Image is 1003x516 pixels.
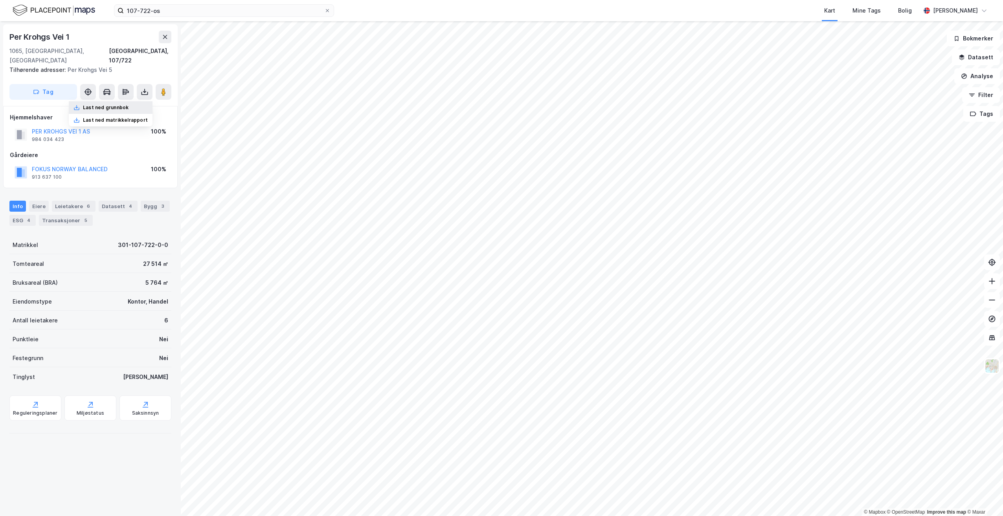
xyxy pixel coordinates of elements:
[159,335,168,344] div: Nei
[127,202,134,210] div: 4
[13,4,95,17] img: logo.f888ab2527a4732fd821a326f86c7f29.svg
[947,31,1000,46] button: Bokmerker
[13,410,57,416] div: Reguleringsplaner
[13,372,35,382] div: Tinglyst
[124,5,324,16] input: Søk på adresse, matrikkel, gårdeiere, leietakere eller personer
[132,410,159,416] div: Saksinnsyn
[164,316,168,325] div: 6
[954,68,1000,84] button: Analyse
[32,136,64,143] div: 984 034 423
[13,353,43,363] div: Festegrunn
[927,509,966,515] a: Improve this map
[13,335,39,344] div: Punktleie
[141,201,170,212] div: Bygg
[985,359,999,373] img: Z
[13,316,58,325] div: Antall leietakere
[83,117,148,123] div: Last ned matrikkelrapport
[83,104,129,111] div: Last ned grunnbok
[39,215,93,226] div: Transaksjoner
[9,65,165,75] div: Per Krohgs Vei 5
[25,216,33,224] div: 4
[9,31,71,43] div: Per Krohgs Vei 1
[9,46,109,65] div: 1065, [GEOGRAPHIC_DATA], [GEOGRAPHIC_DATA]
[13,278,58,287] div: Bruksareal (BRA)
[852,6,881,15] div: Mine Tags
[52,201,96,212] div: Leietakere
[145,278,168,287] div: 5 764 ㎡
[82,216,90,224] div: 5
[77,410,104,416] div: Miljøstatus
[109,46,171,65] div: [GEOGRAPHIC_DATA], 107/722
[13,259,44,269] div: Tomteareal
[151,127,166,136] div: 100%
[143,259,168,269] div: 27 514 ㎡
[151,165,166,174] div: 100%
[13,297,52,306] div: Eiendomstype
[29,201,49,212] div: Eiere
[128,297,168,306] div: Kontor, Handel
[952,49,1000,65] button: Datasett
[9,215,36,226] div: ESG
[10,150,171,160] div: Gårdeiere
[99,201,138,212] div: Datasett
[887,509,925,515] a: OpenStreetMap
[9,66,68,73] span: Tilhørende adresser:
[964,478,1003,516] div: Kontrollprogram for chat
[13,240,38,250] div: Matrikkel
[123,372,168,382] div: [PERSON_NAME]
[9,84,77,100] button: Tag
[824,6,835,15] div: Kart
[962,87,1000,103] button: Filter
[864,509,885,515] a: Mapbox
[898,6,912,15] div: Bolig
[118,240,168,250] div: 301-107-722-0-0
[85,202,92,210] div: 6
[963,106,1000,122] button: Tags
[964,478,1003,516] iframe: Chat Widget
[933,6,978,15] div: [PERSON_NAME]
[9,201,26,212] div: Info
[159,353,168,363] div: Nei
[10,113,171,122] div: Hjemmelshaver
[32,174,62,180] div: 913 637 100
[159,202,167,210] div: 3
